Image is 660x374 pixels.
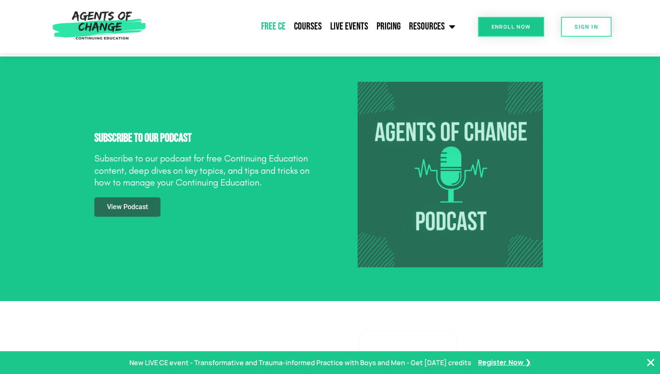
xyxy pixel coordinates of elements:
p: Subscribe to our podcast for free Continuing Education content, deep dives on key topics, and tip... [94,153,326,189]
span: View Podcast [107,204,148,210]
nav: Menu [150,16,460,37]
a: Free CE [257,16,290,37]
button: Close Banner [646,358,656,368]
a: Resources [405,16,460,37]
p: New LIVE CE event - Transformative and Trauma-informed Practice with Boys and Men - Get [DATE] cr... [129,357,471,369]
a: Register Now ❯ [478,357,531,369]
a: Courses [290,16,326,37]
a: SIGN IN [561,17,612,37]
a: Enroll Now [478,17,544,37]
a: View Podcast [94,197,160,217]
a: Live Events [326,16,372,37]
span: Enroll Now [492,24,531,30]
h2: Subscribe to Our Podcast [94,132,326,144]
span: SIGN IN [574,24,598,30]
a: Pricing [372,16,405,37]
